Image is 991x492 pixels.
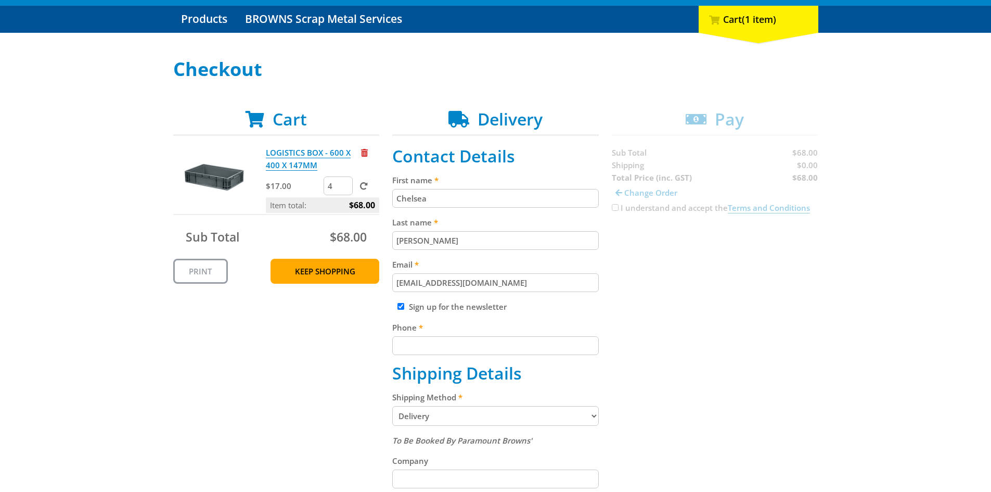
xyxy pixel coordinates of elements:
label: Email [392,258,599,271]
a: Keep Shopping [271,259,379,284]
img: LOGISTICS BOX - 600 X 400 X 147MM [183,146,246,209]
span: (1 item) [742,13,776,26]
div: Cart [699,6,818,33]
em: To Be Booked By Paramount Browns' [392,435,532,446]
label: Phone [392,321,599,334]
input: Please enter your telephone number. [392,336,599,355]
h1: Checkout [173,59,818,80]
h2: Contact Details [392,146,599,166]
span: Delivery [478,108,543,130]
span: $68.00 [330,229,367,245]
a: LOGISTICS BOX - 600 X 400 X 147MM [266,147,351,171]
label: Shipping Method [392,391,599,403]
p: Item total: [266,197,379,213]
a: Go to the BROWNS Scrap Metal Services page [237,6,410,33]
a: Print [173,259,228,284]
a: Remove from cart [361,147,368,158]
p: $17.00 [266,180,321,192]
h2: Shipping Details [392,363,599,383]
input: Please enter your first name. [392,189,599,208]
input: Please enter your last name. [392,231,599,250]
a: Go to the Products page [173,6,235,33]
span: Sub Total [186,229,239,245]
select: Please select a shipping method. [392,406,599,426]
span: Cart [273,108,307,130]
label: First name [392,174,599,186]
span: $68.00 [349,197,375,213]
label: Last name [392,216,599,229]
label: Sign up for the newsletter [409,301,507,312]
label: Company [392,455,599,467]
input: Please enter your email address. [392,273,599,292]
